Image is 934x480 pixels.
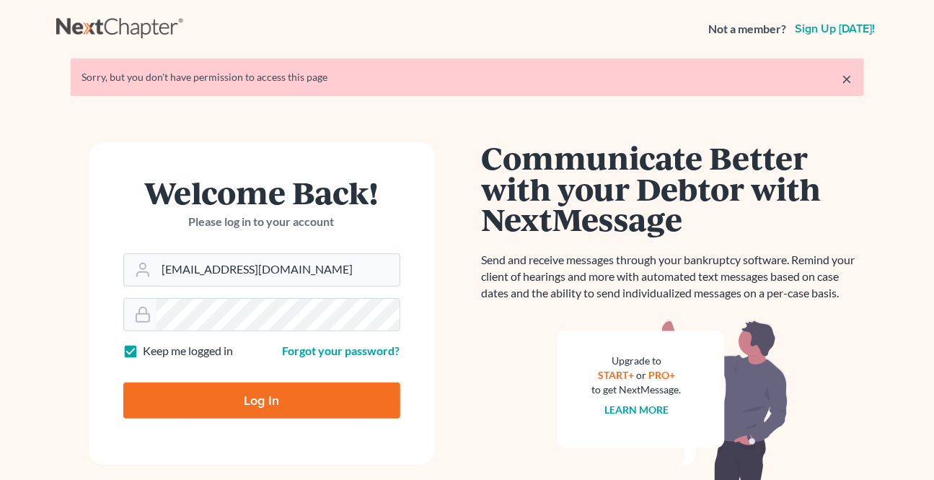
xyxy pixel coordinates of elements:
[123,383,400,419] input: Log In
[123,177,400,208] h1: Welcome Back!
[157,254,400,286] input: Email Address
[592,354,682,368] div: Upgrade to
[636,369,646,381] span: or
[709,21,787,38] strong: Not a member?
[144,343,234,359] label: Keep me logged in
[604,403,669,416] a: Learn more
[842,70,853,87] a: ×
[82,70,853,84] div: Sorry, but you don't have permission to access this page
[648,369,675,381] a: PRO+
[482,252,864,302] p: Send and receive messages through your bankruptcy software. Remind your client of hearings and mo...
[793,23,878,35] a: Sign up [DATE]!
[598,369,634,381] a: START+
[592,383,682,397] div: to get NextMessage.
[123,214,400,230] p: Please log in to your account
[482,142,864,235] h1: Communicate Better with your Debtor with NextMessage
[283,344,400,357] a: Forgot your password?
